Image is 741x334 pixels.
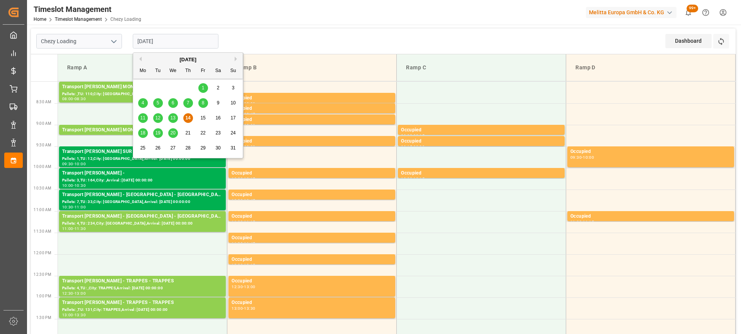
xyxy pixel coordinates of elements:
[34,17,46,22] a: Home
[62,162,73,166] div: 09:30
[200,115,205,121] span: 15
[74,205,86,209] div: 11:00
[215,115,220,121] span: 16
[34,164,51,169] span: 10:00 AM
[244,145,255,149] div: 09:30
[157,100,159,106] span: 5
[185,130,190,136] span: 21
[401,126,562,134] div: Occupied
[36,294,51,298] span: 1:00 PM
[697,4,714,21] button: Help Center
[55,17,102,22] a: Timeslot Management
[73,97,74,101] div: -
[244,199,255,202] div: 10:45
[170,130,175,136] span: 20
[155,130,160,136] span: 19
[137,57,142,61] button: Previous Month
[243,220,244,224] div: -
[185,115,190,121] span: 14
[153,66,163,76] div: Tu
[244,102,255,106] div: 08:30
[228,143,238,153] div: Choose Sunday, August 31st, 2025
[570,220,582,224] div: 11:00
[62,148,223,156] div: Transport [PERSON_NAME] SUR [GEOGRAPHIC_DATA] SUR LOIRE
[228,113,238,123] div: Choose Sunday, August 17th, 2025
[62,184,73,187] div: 10:00
[572,60,729,75] div: Ramp D
[213,128,223,138] div: Choose Saturday, August 23rd, 2025
[213,98,223,108] div: Choose Saturday, August 9th, 2025
[62,285,223,292] div: Pallets: 4,TU: ,City: TRAPPES,Arrival: [DATE] 00:00:00
[202,85,205,91] span: 1
[62,313,73,317] div: 13:00
[73,227,74,230] div: -
[155,115,160,121] span: 12
[34,251,51,255] span: 12:00 PM
[412,145,413,149] div: -
[244,124,255,127] div: 09:00
[570,156,582,159] div: 09:30
[140,115,145,121] span: 11
[36,143,51,147] span: 9:30 AM
[133,34,218,49] input: DD-MM-YYYY
[230,115,235,121] span: 17
[74,97,86,101] div: 08:30
[232,307,243,310] div: 13:00
[140,145,145,151] span: 25
[153,143,163,153] div: Choose Tuesday, August 26th, 2025
[62,199,223,205] div: Pallets: 7,TU: 33,City: [GEOGRAPHIC_DATA],Arrival: [DATE] 00:00:00
[243,199,244,202] div: -
[153,128,163,138] div: Choose Tuesday, August 19th, 2025
[198,98,208,108] div: Choose Friday, August 8th, 2025
[62,205,73,209] div: 10:30
[586,7,677,18] div: Melitta Europa GmbH & Co. KG
[168,98,178,108] div: Choose Wednesday, August 6th, 2025
[232,105,392,112] div: Occupied
[215,130,220,136] span: 23
[183,98,193,108] div: Choose Thursday, August 7th, 2025
[73,292,74,295] div: -
[213,66,223,76] div: Sa
[232,138,392,145] div: Occupied
[232,94,392,102] div: Occupied
[62,307,223,313] div: Pallets: ,TU: 131,City: TRAPPES,Arrival: [DATE] 00:00:00
[153,98,163,108] div: Choose Tuesday, August 5th, 2025
[687,5,698,12] span: 99+
[200,130,205,136] span: 22
[183,128,193,138] div: Choose Thursday, August 21st, 2025
[244,220,255,224] div: 11:15
[198,128,208,138] div: Choose Friday, August 22nd, 2025
[401,134,412,138] div: 09:00
[230,145,235,151] span: 31
[413,145,425,149] div: 09:30
[232,191,392,199] div: Occupied
[34,3,141,15] div: Timeslot Management
[586,5,680,20] button: Melitta Europa GmbH & Co. KG
[401,145,412,149] div: 09:15
[244,112,255,116] div: 08:45
[62,97,73,101] div: 08:00
[74,184,86,187] div: 10:30
[62,213,223,220] div: Transport [PERSON_NAME] - [GEOGRAPHIC_DATA] - [GEOGRAPHIC_DATA]
[183,113,193,123] div: Choose Thursday, August 14th, 2025
[62,277,223,285] div: Transport [PERSON_NAME] - TRAPPES - TRAPPES
[168,128,178,138] div: Choose Wednesday, August 20th, 2025
[582,220,583,224] div: -
[62,83,223,91] div: Transport [PERSON_NAME] MONTCEAU - LE COUDRAY MONTCEAU
[73,313,74,317] div: -
[213,83,223,93] div: Choose Saturday, August 2nd, 2025
[412,134,413,138] div: -
[36,316,51,320] span: 1:30 PM
[243,177,244,181] div: -
[74,227,86,230] div: 11:30
[232,199,243,202] div: 10:30
[108,35,119,47] button: open menu
[583,156,594,159] div: 10:00
[244,242,255,245] div: 11:45
[168,113,178,123] div: Choose Wednesday, August 13th, 2025
[133,56,243,64] div: [DATE]
[198,143,208,153] div: Choose Friday, August 29th, 2025
[62,191,223,199] div: Transport [PERSON_NAME] - [GEOGRAPHIC_DATA] - [GEOGRAPHIC_DATA]
[36,34,122,49] input: Type to search/select
[34,229,51,233] span: 11:30 AM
